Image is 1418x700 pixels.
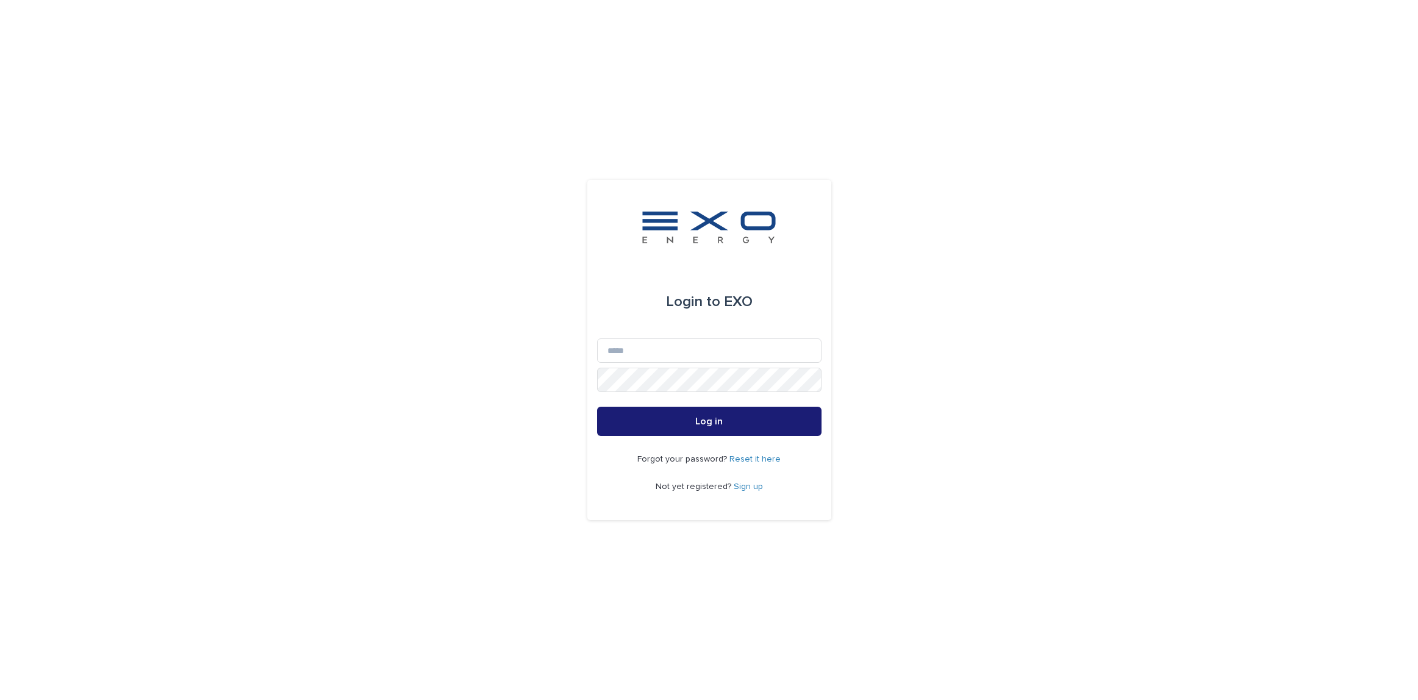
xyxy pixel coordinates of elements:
[597,407,822,436] button: Log in
[637,455,729,463] span: Forgot your password?
[734,482,763,491] a: Sign up
[666,285,753,319] div: EXO
[666,295,720,309] span: Login to
[640,209,779,246] img: FKS5r6ZBThi8E5hshIGi
[695,416,723,426] span: Log in
[656,482,734,491] span: Not yet registered?
[729,455,781,463] a: Reset it here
